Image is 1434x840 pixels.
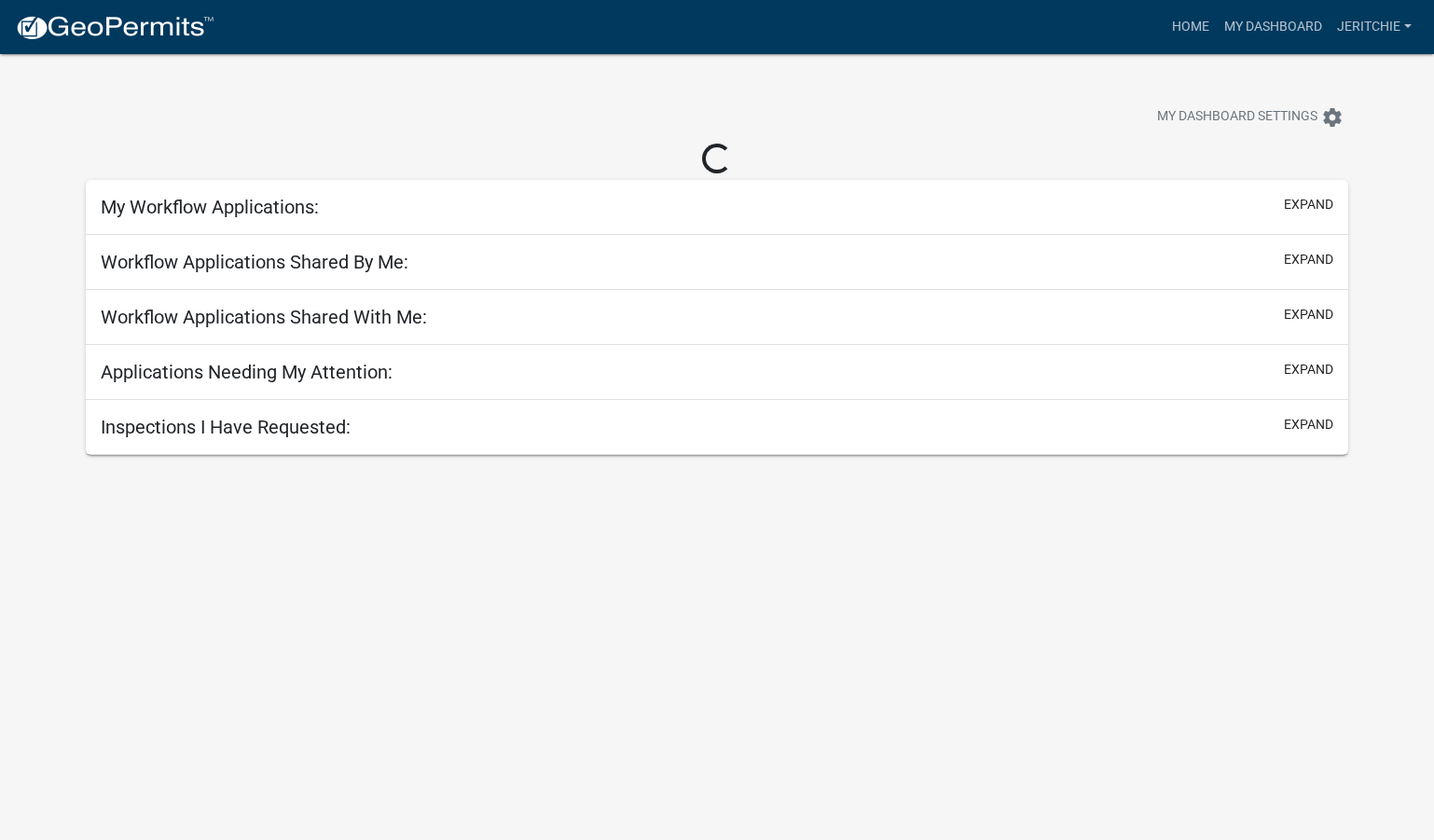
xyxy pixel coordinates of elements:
[1284,305,1333,324] button: expand
[1157,106,1317,129] span: My Dashboard Settings
[1284,415,1333,434] button: expand
[101,196,319,218] h5: My Workflow Applications:
[1284,360,1333,379] button: expand
[1165,9,1217,45] a: Home
[1321,106,1344,129] i: settings
[1142,99,1358,135] button: My Dashboard Settingssettings
[1284,195,1333,214] button: expand
[1217,9,1330,45] a: My Dashboard
[101,361,393,383] h5: Applications Needing My Attention:
[101,416,351,438] h5: Inspections I Have Requested:
[1284,250,1333,269] button: expand
[101,251,408,273] h5: Workflow Applications Shared By Me:
[101,306,427,328] h5: Workflow Applications Shared With Me:
[1330,9,1419,45] a: jeritchie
